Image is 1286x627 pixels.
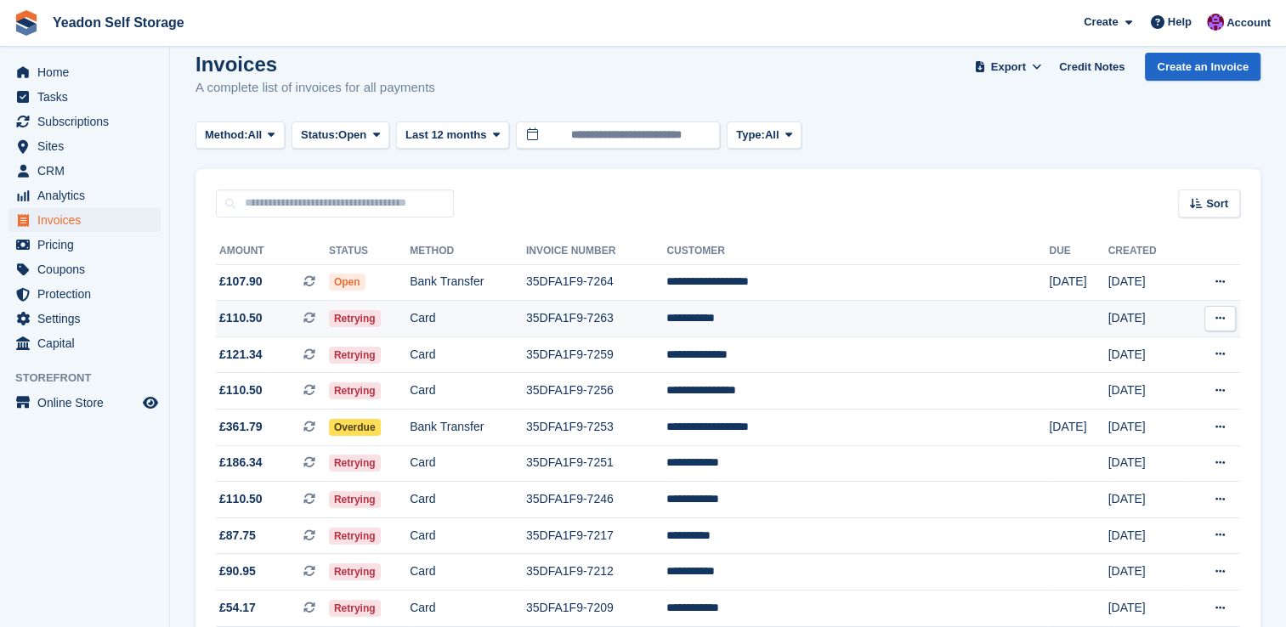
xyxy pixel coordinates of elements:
td: Card [410,445,526,482]
td: Card [410,373,526,410]
a: menu [8,331,161,355]
button: Export [971,53,1045,81]
a: Yeadon Self Storage [46,8,191,37]
td: 35DFA1F9-7256 [526,373,666,410]
span: £121.34 [219,346,263,364]
td: [DATE] [1049,410,1108,446]
td: [DATE] [1108,410,1185,446]
span: Sites [37,134,139,158]
td: Bank Transfer [410,264,526,301]
a: menu [8,159,161,183]
a: menu [8,60,161,84]
button: Status: Open [292,121,389,150]
span: Retrying [329,491,381,508]
span: Open [338,127,366,144]
span: Protection [37,282,139,306]
span: Method: [205,127,248,144]
td: 35DFA1F9-7253 [526,410,666,446]
p: A complete list of invoices for all payments [195,78,435,98]
th: Customer [666,238,1049,265]
span: Storefront [15,370,169,387]
span: All [248,127,263,144]
a: menu [8,134,161,158]
button: Type: All [727,121,802,150]
span: Sort [1206,195,1228,212]
span: Retrying [329,600,381,617]
td: [DATE] [1108,590,1185,627]
td: 35DFA1F9-7251 [526,445,666,482]
td: [DATE] [1108,554,1185,590]
span: Online Store [37,391,139,415]
span: £361.79 [219,418,263,436]
span: All [765,127,779,144]
span: £186.34 [219,454,263,472]
span: £110.50 [219,490,263,508]
span: Last 12 months [405,127,486,144]
td: 35DFA1F9-7217 [526,517,666,554]
span: £110.50 [219,309,263,327]
td: Card [410,590,526,627]
a: menu [8,85,161,109]
img: stora-icon-8386f47178a22dfd0bd8f6a31ec36ba5ce8667c1dd55bd0f319d3a0aa187defe.svg [14,10,39,36]
a: Credit Notes [1052,53,1131,81]
span: £107.90 [219,273,263,291]
a: menu [8,282,161,306]
td: [DATE] [1108,301,1185,337]
td: 35DFA1F9-7263 [526,301,666,337]
span: Retrying [329,528,381,545]
span: Overdue [329,419,381,436]
span: Open [329,274,365,291]
a: menu [8,391,161,415]
button: Method: All [195,121,285,150]
a: menu [8,233,161,257]
td: [DATE] [1108,336,1185,373]
td: 35DFA1F9-7264 [526,264,666,301]
th: Method [410,238,526,265]
td: Card [410,517,526,554]
td: [DATE] [1108,482,1185,518]
td: Bank Transfer [410,410,526,446]
span: Retrying [329,382,381,399]
th: Created [1108,238,1185,265]
span: Home [37,60,139,84]
span: CRM [37,159,139,183]
span: Retrying [329,310,381,327]
td: Card [410,336,526,373]
button: Last 12 months [396,121,509,150]
span: Status: [301,127,338,144]
a: Preview store [140,393,161,413]
h1: Invoices [195,53,435,76]
a: menu [8,307,161,330]
a: menu [8,208,161,232]
td: Card [410,554,526,590]
td: 35DFA1F9-7212 [526,554,666,590]
span: Create [1084,14,1118,31]
th: Due [1049,238,1108,265]
span: Export [991,59,1026,76]
span: Retrying [329,347,381,364]
td: [DATE] [1108,445,1185,482]
a: menu [8,110,161,133]
a: Create an Invoice [1145,53,1261,81]
th: Status [329,238,410,265]
td: Card [410,482,526,518]
span: Retrying [329,455,381,472]
span: Help [1168,14,1192,31]
span: Invoices [37,208,139,232]
td: [DATE] [1108,517,1185,554]
td: Card [410,301,526,337]
span: £110.50 [219,381,263,399]
span: £90.95 [219,562,256,580]
a: menu [8,184,161,207]
span: Subscriptions [37,110,139,133]
span: £54.17 [219,599,256,617]
span: Tasks [37,85,139,109]
span: Retrying [329,563,381,580]
img: Andy Sowerby [1207,14,1224,31]
th: Invoice Number [526,238,666,265]
td: [DATE] [1049,264,1108,301]
span: Coupons [37,257,139,281]
span: Capital [37,331,139,355]
td: 35DFA1F9-7259 [526,336,666,373]
td: [DATE] [1108,264,1185,301]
